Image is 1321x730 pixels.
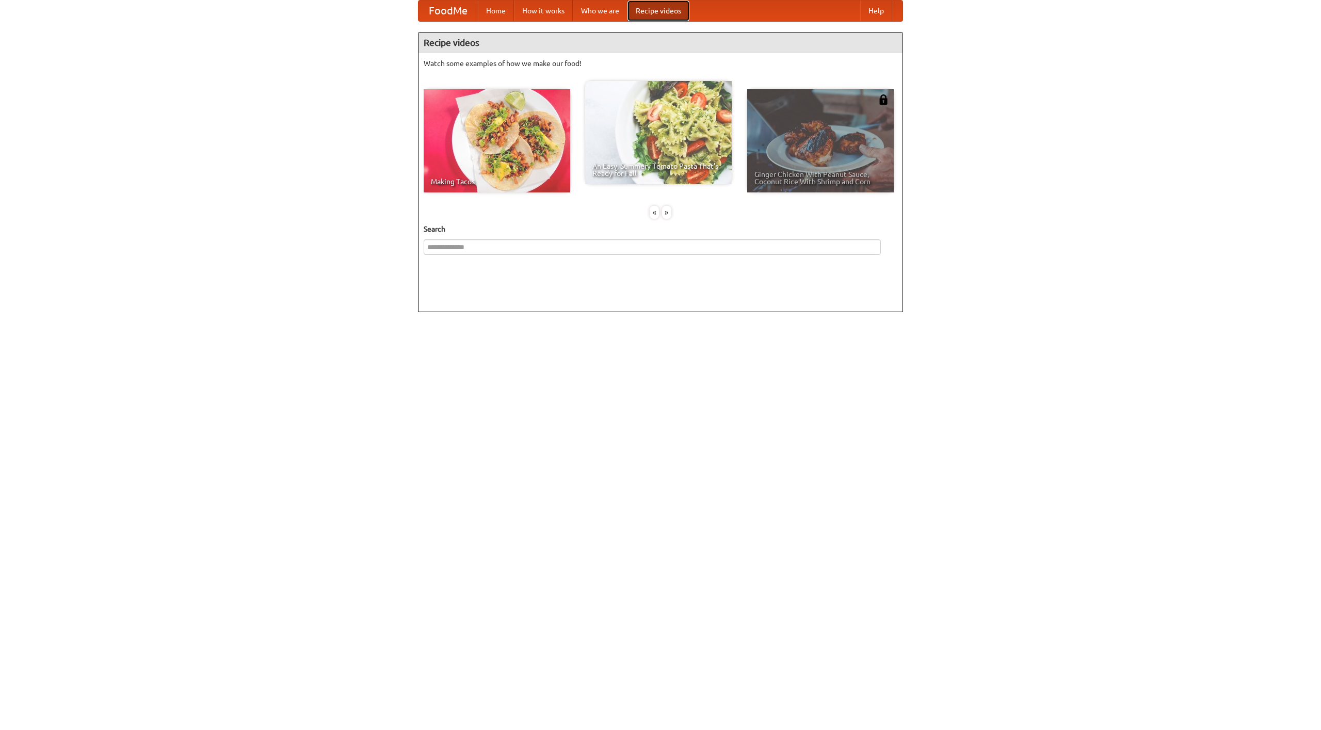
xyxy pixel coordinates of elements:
span: Making Tacos [431,178,563,185]
a: Recipe videos [627,1,689,21]
a: An Easy, Summery Tomato Pasta That's Ready for Fall [585,81,732,184]
a: FoodMe [418,1,478,21]
a: How it works [514,1,573,21]
p: Watch some examples of how we make our food! [424,58,897,69]
span: An Easy, Summery Tomato Pasta That's Ready for Fall [592,163,724,177]
a: Help [860,1,892,21]
h5: Search [424,224,897,234]
div: » [662,206,671,219]
a: Home [478,1,514,21]
a: Making Tacos [424,89,570,192]
h4: Recipe videos [418,33,903,53]
img: 483408.png [878,94,889,105]
a: Who we are [573,1,627,21]
div: « [650,206,659,219]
